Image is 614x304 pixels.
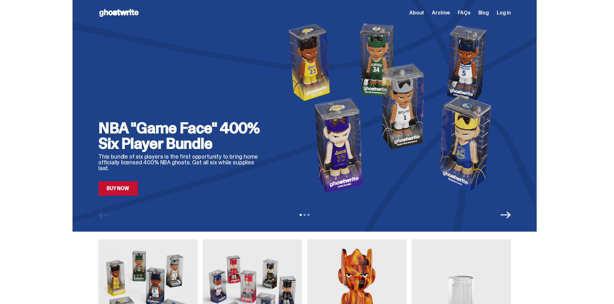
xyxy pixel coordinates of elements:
[98,154,266,171] p: This bundle of six players is the first opportunity to bring home officially licensed 400% NBA gh...
[501,210,511,220] button: Next
[304,214,306,216] button: View slide 2
[458,10,470,15] a: FAQs
[276,20,511,196] img: NBA "Game Face" 400% Six Player Bundle
[409,10,424,15] a: About
[478,10,489,15] a: Blog
[432,10,450,15] a: Archive
[98,120,266,151] h2: NBA "Game Face" 400% Six Player Bundle
[307,214,309,216] button: View slide 3
[300,214,302,216] button: View slide 1
[497,10,511,15] a: Log in
[98,181,138,196] a: Buy Now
